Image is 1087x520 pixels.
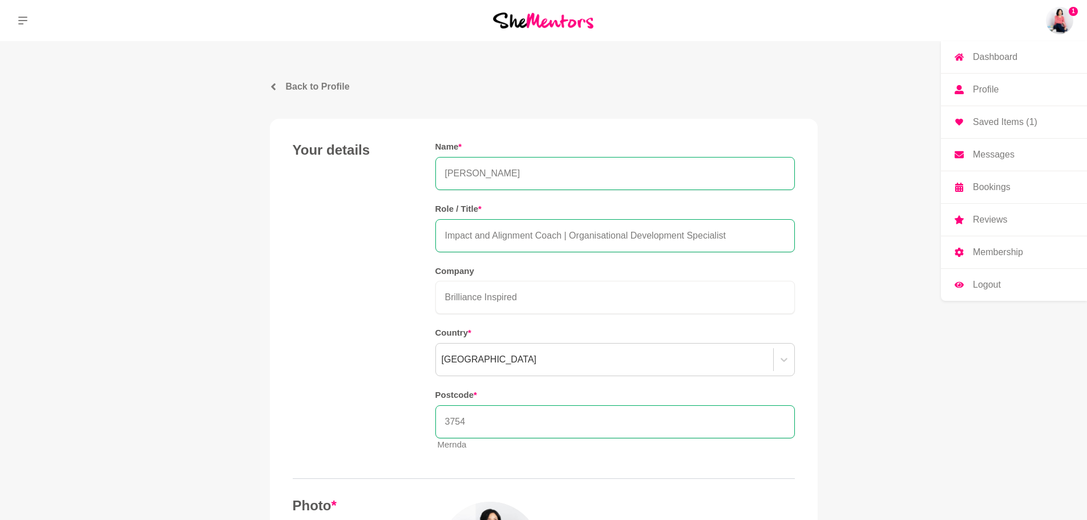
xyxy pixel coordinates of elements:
a: Messages [941,139,1087,171]
p: Mernda [438,438,795,452]
a: Jolynne Rydz1DashboardProfileSaved Items (1)MessagesBookingsReviewsMembershipLogout [1046,7,1073,34]
h5: Name [435,142,795,152]
input: Role / Title [435,219,795,252]
input: Postcode [435,405,795,438]
p: Saved Items (1) [973,118,1037,127]
input: Company [435,281,795,314]
p: Back to Profile [286,80,350,94]
a: Bookings [941,171,1087,203]
span: 1 [1069,7,1078,16]
img: She Mentors Logo [493,13,593,28]
p: Reviews [973,215,1007,224]
p: Profile [973,85,999,94]
a: Dashboard [941,41,1087,73]
p: Bookings [973,183,1011,192]
a: Profile [941,74,1087,106]
a: Back to Profile [270,80,818,94]
h5: Postcode [435,390,795,401]
h5: Company [435,266,795,277]
a: Reviews [941,204,1087,236]
h4: Your details [293,142,413,159]
a: Saved Items (1) [941,106,1087,138]
h5: Country [435,328,795,338]
p: Membership [973,248,1023,257]
p: Logout [973,280,1001,289]
h5: Role / Title [435,204,795,215]
img: Jolynne Rydz [1046,7,1073,34]
input: Name [435,157,795,190]
div: [GEOGRAPHIC_DATA] [442,353,537,366]
p: Dashboard [973,53,1017,62]
h4: Photo [293,497,413,514]
p: Messages [973,150,1015,159]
